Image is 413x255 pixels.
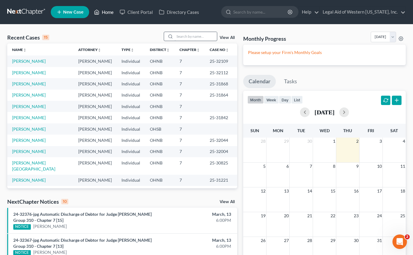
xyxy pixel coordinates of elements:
[205,67,237,78] td: 25-32112
[233,6,289,18] input: Search by name...
[163,237,231,243] div: March, 13
[297,128,305,133] span: Tue
[400,212,406,219] span: 25
[247,96,264,104] button: month
[196,48,200,52] i: unfold_more
[179,47,200,52] a: Chapterunfold_more
[175,157,205,174] td: 7
[13,224,31,230] div: NOTICE
[145,112,175,123] td: OHNB
[402,138,406,145] span: 4
[291,96,303,104] button: list
[117,175,145,186] td: Individual
[309,163,313,170] span: 7
[368,128,374,133] span: Fri
[150,47,170,52] a: Districtunfold_more
[73,90,117,101] td: [PERSON_NAME]
[121,47,134,52] a: Typeunfold_more
[163,217,231,223] div: 6:00PM
[283,187,289,195] span: 13
[353,187,359,195] span: 16
[117,135,145,146] td: Individual
[332,138,336,145] span: 1
[145,146,175,157] td: OHNB
[205,186,237,197] td: 25-31030
[12,59,46,64] a: [PERSON_NAME]
[117,101,145,112] td: Individual
[73,186,117,197] td: [PERSON_NAME]
[376,187,382,195] span: 17
[117,186,145,197] td: Individual
[117,56,145,67] td: Individual
[156,7,202,18] a: Directory Cases
[273,128,283,133] span: Mon
[23,48,27,52] i: unfold_more
[145,78,175,89] td: OHNB
[73,157,117,174] td: [PERSON_NAME]
[145,175,175,186] td: OHNB
[286,163,289,170] span: 6
[175,32,217,41] input: Search by name...
[63,10,83,14] span: New Case
[12,92,46,97] a: [PERSON_NAME]
[163,243,231,249] div: 6:00PM
[175,67,205,78] td: 7
[12,70,46,75] a: [PERSON_NAME]
[220,36,235,40] a: View All
[12,115,46,120] a: [PERSON_NAME]
[283,237,289,244] span: 27
[78,47,101,52] a: Attorneyunfold_more
[330,187,336,195] span: 15
[205,78,237,89] td: 25-31868
[175,135,205,146] td: 7
[117,78,145,89] td: Individual
[175,101,205,112] td: 7
[7,198,68,205] div: NextChapter Notices
[145,135,175,146] td: OHNB
[73,67,117,78] td: [PERSON_NAME]
[12,81,46,86] a: [PERSON_NAME]
[12,104,46,109] a: [PERSON_NAME]
[315,109,334,115] h2: [DATE]
[205,135,237,146] td: 25-32044
[12,149,46,154] a: [PERSON_NAME]
[307,138,313,145] span: 30
[376,212,382,219] span: 24
[279,96,291,104] button: day
[117,90,145,101] td: Individual
[330,237,336,244] span: 29
[145,157,175,174] td: OHNB
[332,163,336,170] span: 8
[166,48,170,52] i: unfold_more
[320,128,330,133] span: Wed
[117,146,145,157] td: Individual
[73,56,117,67] td: [PERSON_NAME]
[248,49,401,56] p: Please setup your Firm's Monthly Goals
[307,237,313,244] span: 28
[307,212,313,219] span: 21
[145,67,175,78] td: OHNB
[220,200,235,204] a: View All
[279,75,302,88] a: Tasks
[117,67,145,78] td: Individual
[299,7,319,18] a: Help
[12,177,46,183] a: [PERSON_NAME]
[12,47,27,52] a: Nameunfold_more
[175,175,205,186] td: 7
[145,90,175,101] td: OHNB
[243,75,276,88] a: Calendar
[210,47,229,52] a: Case Nounfold_more
[117,7,156,18] a: Client Portal
[330,212,336,219] span: 22
[205,90,237,101] td: 25-31864
[390,128,398,133] span: Sat
[175,186,205,197] td: 7
[356,138,359,145] span: 2
[73,101,117,112] td: [PERSON_NAME]
[145,186,175,197] td: OHNB
[175,56,205,67] td: 7
[392,234,407,249] iframe: Intercom live chat
[7,34,49,41] div: Recent Cases
[205,157,237,174] td: 25-30825
[175,78,205,89] td: 7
